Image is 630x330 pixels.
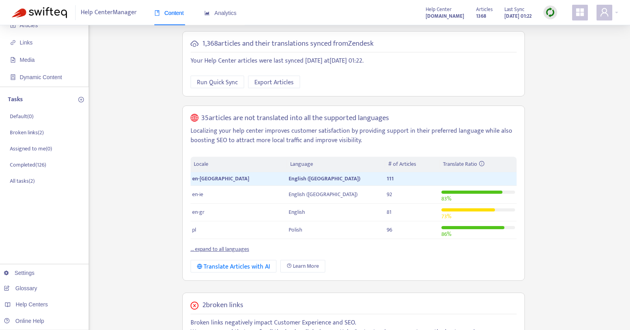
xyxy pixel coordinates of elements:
th: # of Articles [385,157,440,172]
h5: 2 broken links [202,301,243,310]
strong: [DOMAIN_NAME] [426,12,464,20]
span: pl [192,225,196,234]
img: sync.dc5367851b00ba804db3.png [545,7,555,17]
p: All tasks ( 2 ) [10,177,35,185]
span: en-ie [192,190,203,199]
span: 73 % [441,212,451,221]
span: Run Quick Sync [197,78,238,87]
span: appstore [575,7,585,17]
span: 111 [387,174,394,183]
p: Tasks [8,95,23,104]
span: file-image [10,57,16,63]
div: Translate Articles with AI [197,262,271,272]
span: Learn More [293,262,319,271]
th: Locale [191,157,287,172]
span: Dynamic Content [20,74,62,80]
span: cloud-sync [191,40,198,48]
span: container [10,74,16,80]
span: 81 [387,208,391,217]
span: en-[GEOGRAPHIC_DATA] [192,174,249,183]
span: area-chart [204,10,210,16]
p: Your Help Center articles were last synced [DATE] at [DATE] 01:22 . [191,56,517,66]
span: global [191,114,198,123]
span: English ([GEOGRAPHIC_DATA]) [289,190,358,199]
p: Localizing your help center improves customer satisfaction by providing support in their preferre... [191,126,517,145]
span: Articles [476,5,493,14]
span: Export Articles [254,78,294,87]
span: Help Center [426,5,452,14]
span: Last Sync [504,5,524,14]
span: book [154,10,160,16]
strong: [DATE] 01:22 [504,12,532,20]
a: [DOMAIN_NAME] [426,11,464,20]
button: Run Quick Sync [191,76,244,88]
span: 96 [387,225,392,234]
span: Analytics [204,10,237,16]
span: Help Centers [16,301,48,308]
a: Glossary [4,285,37,291]
a: ... expand to all languages [191,245,249,254]
span: plus-circle [78,97,84,102]
div: Translate Ratio [443,160,513,169]
img: Swifteq [12,7,67,18]
p: Completed ( 126 ) [10,161,46,169]
span: en-gr [192,208,204,217]
button: Export Articles [248,76,300,88]
span: 83 % [441,194,451,203]
span: user [600,7,609,17]
a: Learn More [280,260,325,273]
strong: 1368 [476,12,486,20]
span: Polish [289,225,302,234]
p: Broken links ( 2 ) [10,128,44,137]
span: Media [20,57,35,63]
p: Default ( 0 ) [10,112,33,121]
h5: 35 articles are not translated into all the supported languages [201,114,389,123]
span: English [289,208,305,217]
h5: 1,368 articles and their translations synced from Zendesk [202,39,374,48]
span: Links [20,39,33,46]
a: Settings [4,270,35,276]
span: link [10,40,16,45]
span: 92 [387,190,392,199]
span: Help Center Manager [81,5,137,20]
span: close-circle [191,302,198,310]
span: 86 % [441,230,451,239]
a: Online Help [4,318,44,324]
p: Assigned to me ( 0 ) [10,145,52,153]
th: Language [287,157,385,172]
span: English ([GEOGRAPHIC_DATA]) [289,174,360,183]
span: Content [154,10,184,16]
button: Translate Articles with AI [191,260,277,273]
span: Articles [20,22,38,28]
